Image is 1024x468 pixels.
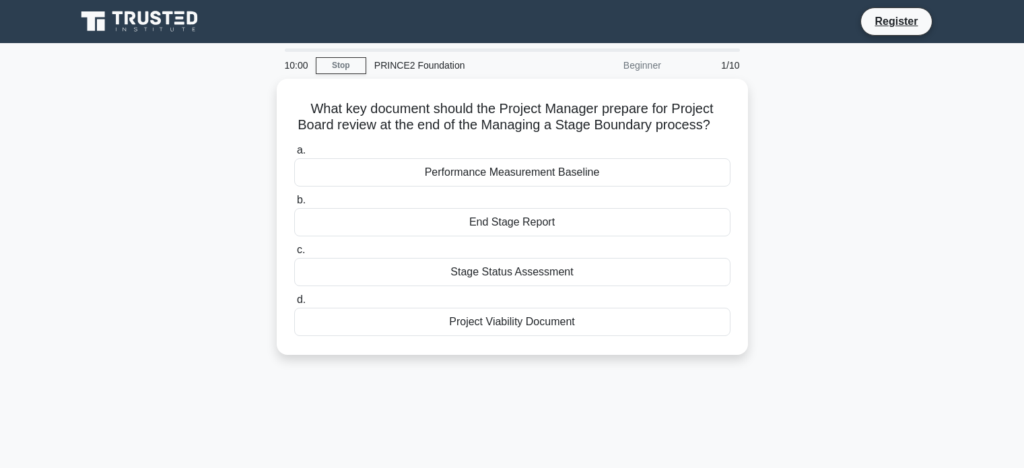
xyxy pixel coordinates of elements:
div: 10:00 [277,52,316,79]
div: End Stage Report [294,208,730,236]
div: Beginner [551,52,669,79]
div: Performance Measurement Baseline [294,158,730,187]
span: a. [297,144,306,156]
div: PRINCE2 Foundation [366,52,551,79]
div: Stage Status Assessment [294,258,730,286]
span: d. [297,294,306,305]
a: Register [866,13,926,30]
span: b. [297,194,306,205]
h5: What key document should the Project Manager prepare for Project Board review at the end of the M... [293,100,732,134]
a: Stop [316,57,366,74]
div: 1/10 [669,52,748,79]
span: c. [297,244,305,255]
div: Project Viability Document [294,308,730,336]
